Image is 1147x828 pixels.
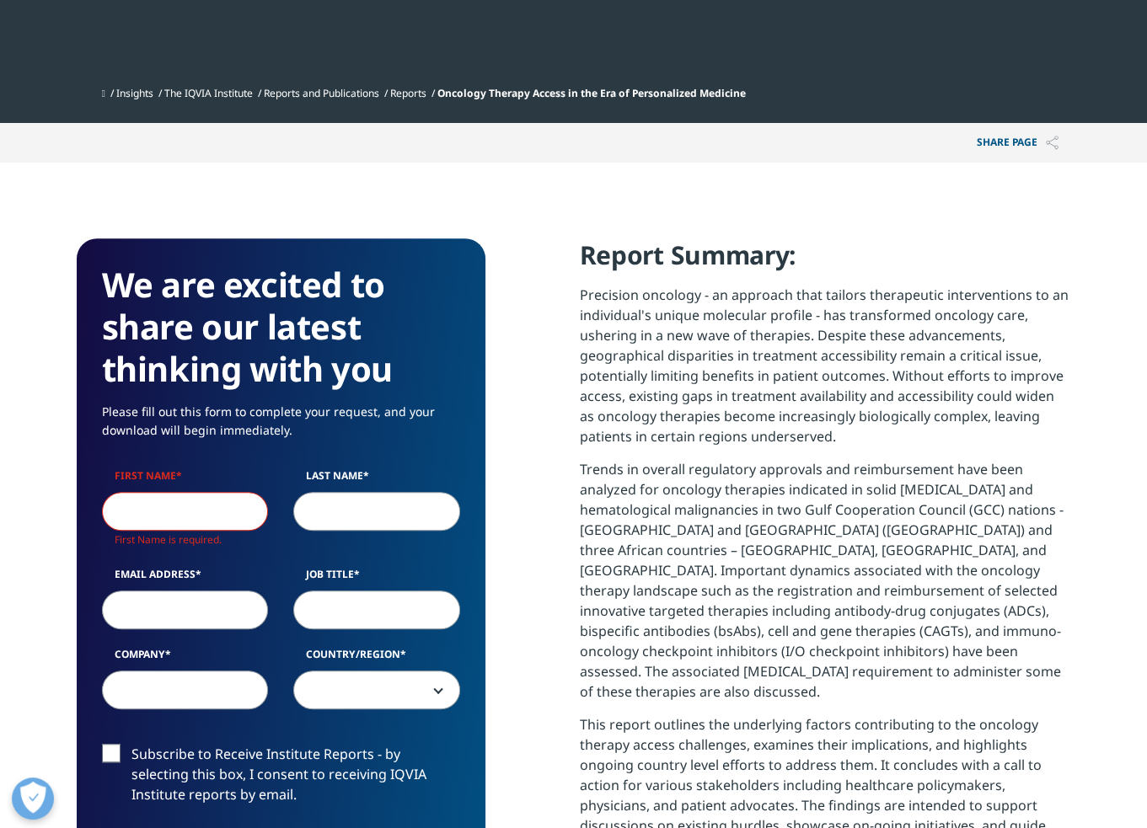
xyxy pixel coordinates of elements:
[116,86,153,100] a: Insights
[964,123,1071,163] button: Share PAGEShare PAGE
[293,468,460,492] label: Last Name
[390,86,426,100] a: Reports
[580,238,1071,285] h4: Report Summary:
[115,532,222,547] span: First Name is required.
[437,86,746,100] span: Oncology Therapy Access in the Era of Personalized Medicine
[102,567,269,590] label: Email Address
[580,285,1071,459] p: Precision oncology - an approach that tailors therapeutic interventions to an individual's unique...
[1046,136,1059,150] img: Share PAGE
[164,86,253,100] a: The IQVIA Institute
[964,123,1071,163] p: Share PAGE
[293,567,460,590] label: Job Title
[102,264,460,390] h3: We are excited to share our latest thinking with you
[102,468,269,492] label: First Name
[293,647,460,670] label: Country/Region
[102,744,460,814] label: Subscribe to Receive Institute Reports - by selecting this box, I consent to receiving IQVIA Inst...
[264,86,379,100] a: Reports and Publications
[102,647,269,670] label: Company
[102,403,460,452] p: Please fill out this form to complete your request, and your download will begin immediately.
[580,459,1071,714] p: Trends in overall regulatory approvals and reimbursement have been analyzed for oncology therapie...
[12,777,54,820] button: Open Preferences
